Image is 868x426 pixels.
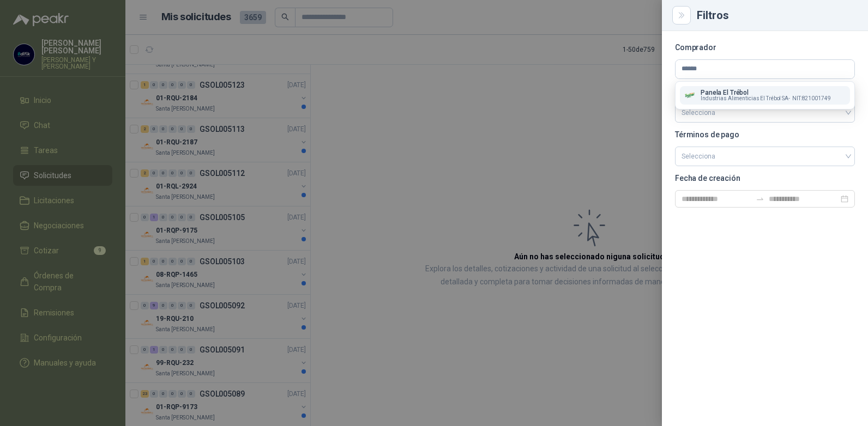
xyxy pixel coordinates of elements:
span: Industrias Alimenticias El Trébol SA - [701,96,790,101]
div: Filtros [697,10,855,21]
span: NIT : 821001749 [792,96,831,101]
button: Company LogoPanela El TrébolIndustrias Alimenticias El Trébol SA-NIT:821001749 [680,86,850,105]
span: to [756,194,764,203]
p: Fecha de creación [675,175,855,181]
span: swap-right [756,194,764,203]
button: Close [675,9,688,22]
p: Comprador [675,44,855,51]
p: Términos de pago [675,131,855,138]
img: Company Logo [684,89,696,101]
p: Panela El Trébol [701,89,831,96]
